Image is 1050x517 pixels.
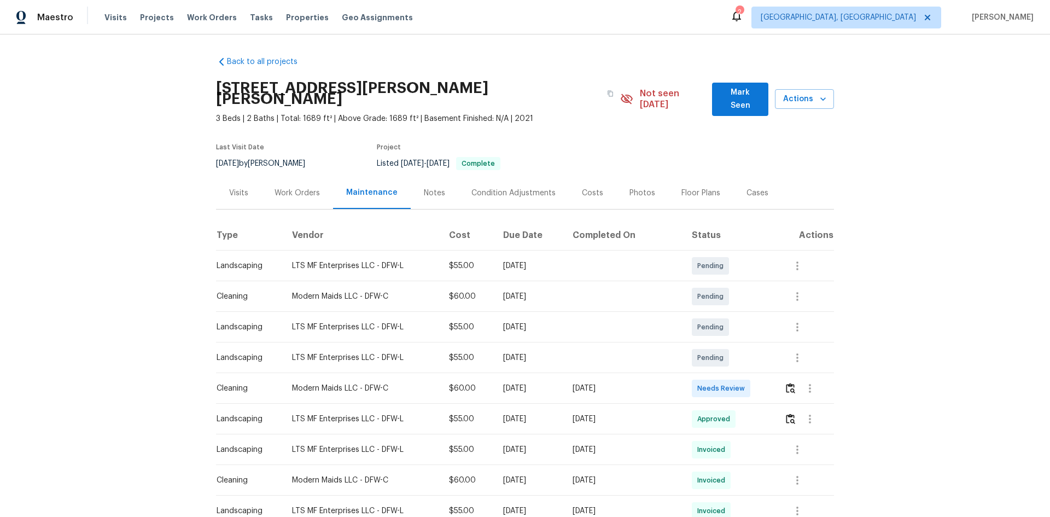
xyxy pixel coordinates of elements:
div: Notes [424,188,445,199]
div: Cases [746,188,768,199]
span: [GEOGRAPHIC_DATA], [GEOGRAPHIC_DATA] [761,12,916,23]
span: Geo Assignments [342,12,413,23]
div: by [PERSON_NAME] [216,157,318,170]
div: Modern Maids LLC - DFW-C [292,291,431,302]
div: Work Orders [275,188,320,199]
a: Back to all projects [216,56,321,67]
div: Landscaping [217,260,275,271]
div: $60.00 [449,475,486,486]
div: [DATE] [573,475,674,486]
span: Listed [377,160,500,167]
div: $55.00 [449,260,486,271]
div: [DATE] [503,322,555,333]
span: Actions [784,92,825,106]
span: Last Visit Date [216,144,264,150]
div: Landscaping [217,506,275,516]
div: Modern Maids LLC - DFW-C [292,383,431,394]
div: LTS MF Enterprises LLC - DFW-L [292,414,431,425]
span: - [401,160,450,167]
span: Mark Seen [721,86,760,113]
div: [DATE] [503,352,555,363]
span: 3 Beds | 2 Baths | Total: 1689 ft² | Above Grade: 1689 ft² | Basement Finished: N/A | 2021 [216,113,620,124]
span: Project [377,144,401,150]
span: Needs Review [697,383,749,394]
div: Photos [629,188,655,199]
div: $55.00 [449,322,486,333]
span: Pending [697,260,728,271]
span: Pending [697,322,728,333]
div: LTS MF Enterprises LLC - DFW-L [292,444,431,455]
div: Landscaping [217,322,275,333]
div: [DATE] [573,383,674,394]
button: Mark Seen [712,83,768,116]
span: Pending [697,291,728,302]
th: Due Date [494,220,564,251]
div: $60.00 [449,383,486,394]
div: Floor Plans [681,188,720,199]
div: $55.00 [449,506,486,516]
span: Visits [104,12,127,23]
div: [DATE] [503,475,555,486]
span: Pending [697,352,728,363]
div: [DATE] [503,291,555,302]
div: $55.00 [449,414,486,425]
div: Landscaping [217,444,275,455]
span: [DATE] [427,160,450,167]
span: Approved [697,414,734,425]
div: [DATE] [503,260,555,271]
div: $55.00 [449,444,486,455]
div: Cleaning [217,291,275,302]
button: Copy Address [600,84,620,103]
span: Maestro [37,12,73,23]
th: Type [216,220,283,251]
img: Review Icon [786,414,795,424]
button: Review Icon [784,375,797,402]
div: LTS MF Enterprises LLC - DFW-L [292,322,431,333]
h2: [STREET_ADDRESS][PERSON_NAME][PERSON_NAME] [216,83,600,104]
div: Visits [229,188,248,199]
div: Modern Maids LLC - DFW-C [292,475,431,486]
div: LTS MF Enterprises LLC - DFW-L [292,506,431,516]
span: Invoiced [697,444,730,455]
div: Landscaping [217,352,275,363]
div: $60.00 [449,291,486,302]
div: Maintenance [346,187,398,198]
div: [DATE] [503,506,555,516]
span: Invoiced [697,475,730,486]
div: [DATE] [503,383,555,394]
span: [DATE] [216,160,239,167]
div: $55.00 [449,352,486,363]
span: [DATE] [401,160,424,167]
div: [DATE] [573,444,674,455]
div: [DATE] [503,414,555,425]
th: Completed On [564,220,683,251]
th: Actions [775,220,834,251]
th: Status [683,220,775,251]
div: [DATE] [573,414,674,425]
th: Cost [440,220,494,251]
span: Tasks [250,14,273,21]
div: Costs [582,188,603,199]
div: LTS MF Enterprises LLC - DFW-L [292,260,431,271]
div: Condition Adjustments [471,188,556,199]
span: Not seen [DATE] [640,88,706,110]
div: Landscaping [217,414,275,425]
button: Review Icon [784,406,797,432]
img: Review Icon [786,383,795,393]
div: LTS MF Enterprises LLC - DFW-L [292,352,431,363]
span: Complete [457,160,499,167]
div: Cleaning [217,475,275,486]
div: [DATE] [573,506,674,516]
div: [DATE] [503,444,555,455]
span: Projects [140,12,174,23]
span: [PERSON_NAME] [967,12,1034,23]
button: Actions [775,89,834,109]
span: Work Orders [187,12,237,23]
span: Invoiced [697,506,730,516]
th: Vendor [283,220,440,251]
span: Properties [286,12,329,23]
div: 2 [736,7,743,18]
div: Cleaning [217,383,275,394]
